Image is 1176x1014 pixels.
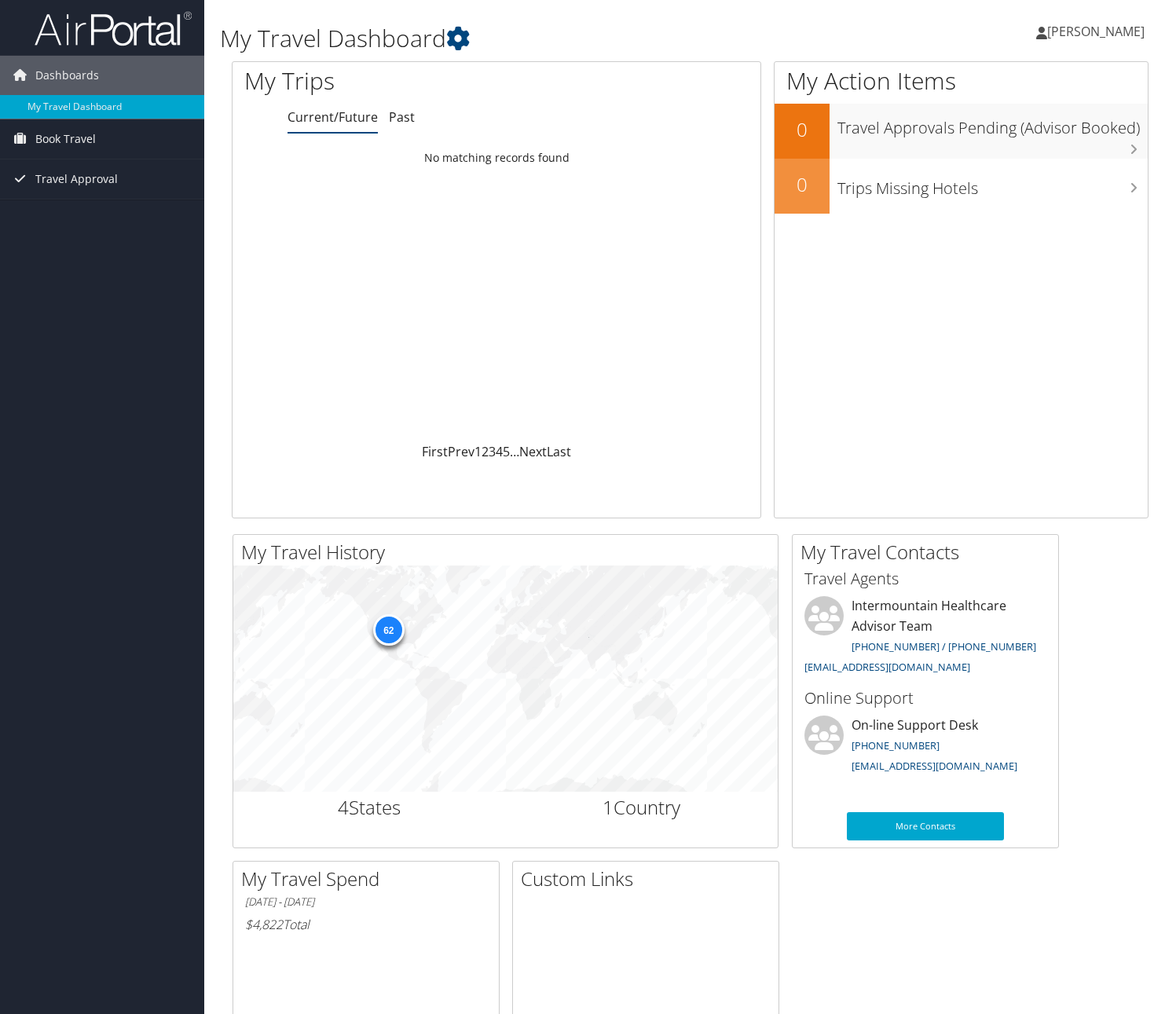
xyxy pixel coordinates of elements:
[837,109,1149,139] h3: Travel Approvals Pending (Advisor Booked)
[847,812,1004,840] a: More Contacts
[775,64,1149,97] h1: My Action Items
[837,170,1149,200] h3: Trips Missing Hotels
[35,10,192,47] img: airportal-logo.png
[775,159,1149,214] a: 0Trips Missing Hotels
[518,794,767,821] h2: Country
[245,916,283,933] span: $4,822
[35,159,118,199] span: Travel Approval
[521,866,779,892] h2: Custom Links
[804,687,1046,709] h3: Online Support
[474,443,482,460] a: 1
[547,443,571,460] a: Last
[220,22,847,55] h1: My Travel Dashboard
[797,716,1054,780] li: On-line Support Desk
[1047,23,1145,40] span: [PERSON_NAME]
[519,443,547,460] a: Next
[775,171,830,198] h2: 0
[245,916,487,933] h6: Total
[804,568,1046,590] h3: Travel Agents
[852,639,1036,653] a: [PHONE_NUMBER] / [PHONE_NUMBER]
[389,108,415,126] a: Past
[510,443,519,460] span: …
[852,759,1017,773] a: [EMAIL_ADDRESS][DOMAIN_NAME]
[603,794,614,820] span: 1
[338,794,349,820] span: 4
[244,64,529,97] h1: My Trips
[1036,8,1160,55] a: [PERSON_NAME]
[775,116,830,143] h2: 0
[852,738,940,752] a: [PHONE_NUMBER]
[489,443,496,460] a: 3
[35,56,99,95] span: Dashboards
[288,108,378,126] a: Current/Future
[372,614,404,646] div: 62
[797,596,1054,680] li: Intermountain Healthcare Advisor Team
[241,539,778,566] h2: My Travel History
[804,660,970,674] a: [EMAIL_ADDRESS][DOMAIN_NAME]
[496,443,503,460] a: 4
[800,539,1058,566] h2: My Travel Contacts
[233,144,760,172] td: No matching records found
[422,443,448,460] a: First
[448,443,474,460] a: Prev
[503,443,510,460] a: 5
[241,866,499,892] h2: My Travel Spend
[775,104,1149,159] a: 0Travel Approvals Pending (Advisor Booked)
[482,443,489,460] a: 2
[35,119,96,159] span: Book Travel
[245,794,494,821] h2: States
[245,895,487,910] h6: [DATE] - [DATE]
